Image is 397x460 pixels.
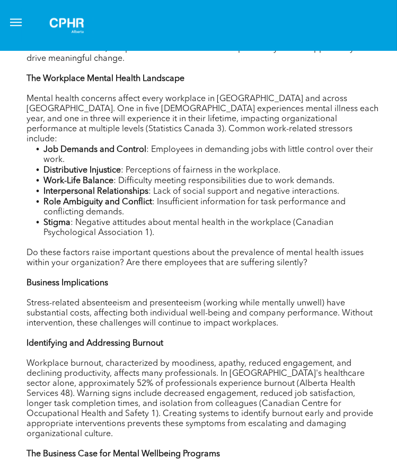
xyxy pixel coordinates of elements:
[40,8,93,42] img: A white background with a few lines on it
[27,279,108,287] strong: Business Implications
[43,166,121,175] strong: Distributive Injustice
[27,450,220,458] strong: The Business Case for Mental Wellbeing Programs
[43,177,113,185] strong: Work-Life Balance
[121,166,280,175] span: : Perceptions of fairness in the workplace.
[43,198,346,217] span: : Insufficient information for task performance and conflicting demands.
[27,249,364,267] span: Do these factors raise important questions about the prevalence of mental health issues within yo...
[27,339,163,348] strong: Identifying and Addressing Burnout
[43,198,152,206] strong: Role Ambiguity and Conflict
[27,75,184,83] strong: The Workplace Mental Health Landscape
[43,219,70,227] strong: Stigma
[43,146,146,154] strong: Job Demands and Control
[27,95,378,143] span: Mental health concerns affect every workplace in [GEOGRAPHIC_DATA] and across [GEOGRAPHIC_DATA]. ...
[43,219,333,237] span: : Negative attitudes about mental health in the workplace (Canadian Psychological Association 1).
[43,146,373,164] span: : Employees in demanding jobs with little control over their work.
[5,12,27,33] button: menu
[148,187,339,196] span: : Lack of social support and negative interactions.
[27,359,373,438] span: Workplace burnout, characterized by moodiness, apathy, reduced engagement, and declining producti...
[43,187,148,196] strong: Interpersonal Relationships
[113,177,334,185] span: : Difficulty meeting responsibilities due to work demands.
[27,299,373,328] span: Stress-related absenteeism and presenteeism (working while mentally unwell) have substantial cost...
